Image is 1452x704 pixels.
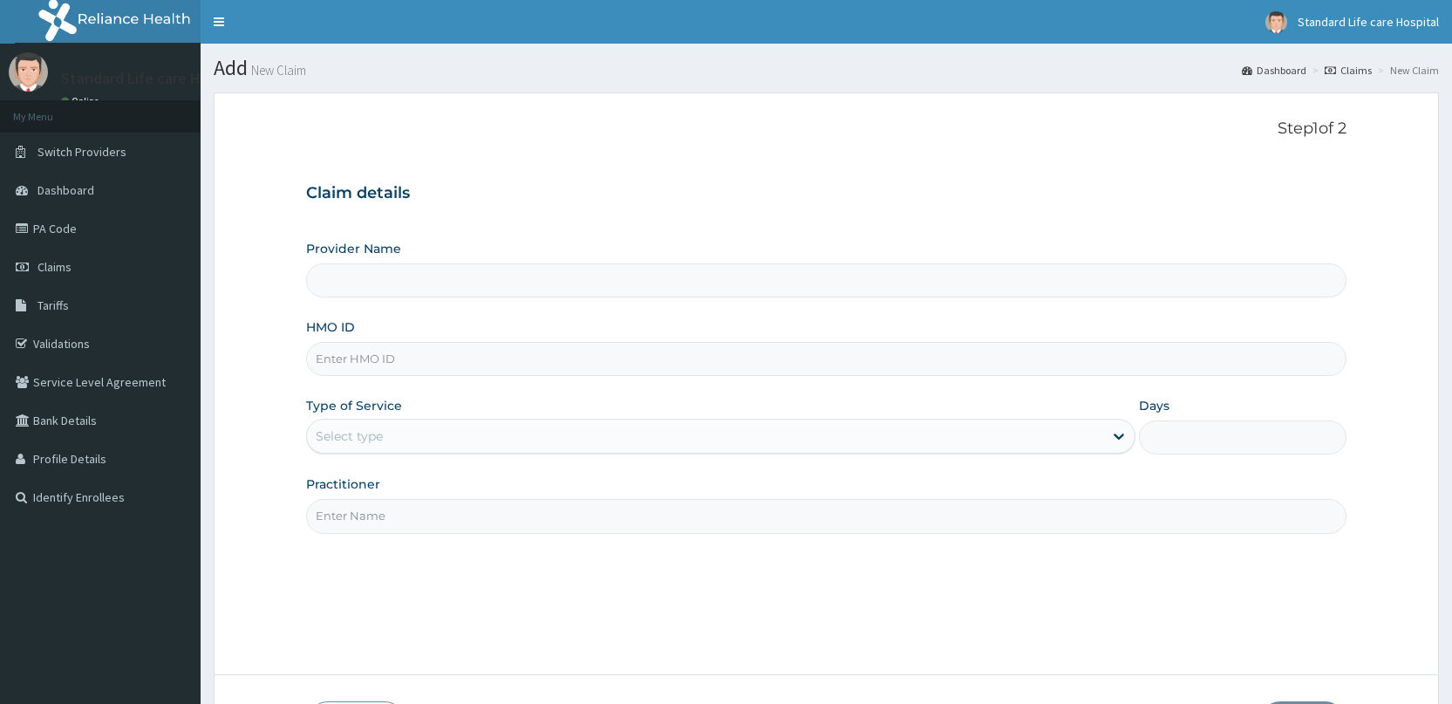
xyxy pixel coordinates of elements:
input: Enter HMO ID [306,342,1346,376]
div: Select type [316,427,383,445]
a: Dashboard [1242,63,1306,78]
span: Dashboard [37,182,94,198]
img: User Image [9,52,48,92]
label: Days [1139,397,1169,414]
h3: Claim details [306,184,1346,203]
span: Tariffs [37,297,69,313]
li: New Claim [1374,63,1439,78]
span: Standard Life care Hospital [1298,14,1439,30]
h1: Add [214,57,1439,79]
span: Switch Providers [37,144,126,160]
label: Type of Service [306,397,402,414]
a: Online [61,95,103,107]
p: Standard Life care Hospital [61,71,248,86]
p: Step 1 of 2 [306,120,1346,139]
a: Claims [1325,63,1372,78]
small: New Claim [248,64,306,77]
span: Claims [37,259,72,275]
img: User Image [1265,11,1287,33]
label: HMO ID [306,318,355,336]
label: Provider Name [306,240,401,257]
input: Enter Name [306,499,1346,533]
label: Practitioner [306,475,380,493]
